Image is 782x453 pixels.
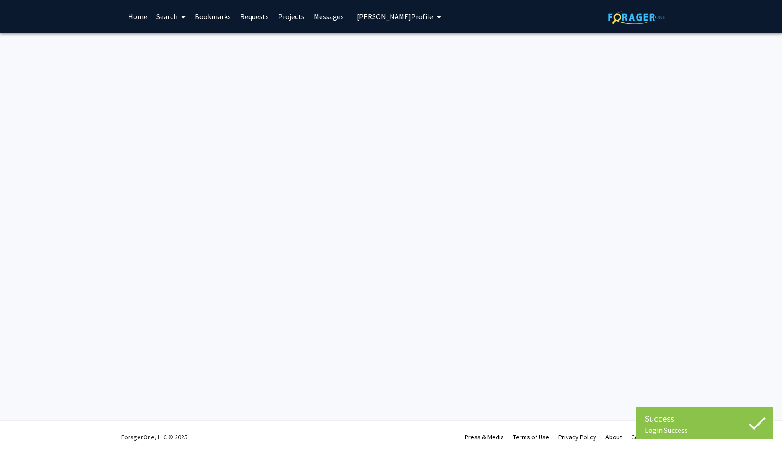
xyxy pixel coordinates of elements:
a: Contact Us [631,433,661,441]
a: Terms of Use [513,433,549,441]
span: [PERSON_NAME] Profile [357,12,433,21]
a: About [605,433,622,441]
div: Login Success [645,426,764,435]
img: ForagerOne Logo [608,10,665,24]
div: ForagerOne, LLC © 2025 [121,421,187,453]
a: Messages [309,0,348,33]
a: Bookmarks [190,0,236,33]
a: Search [152,0,190,33]
a: Home [123,0,152,33]
a: Requests [236,0,273,33]
a: Press & Media [465,433,504,441]
a: Privacy Policy [558,433,596,441]
div: Success [645,412,764,426]
a: Projects [273,0,309,33]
